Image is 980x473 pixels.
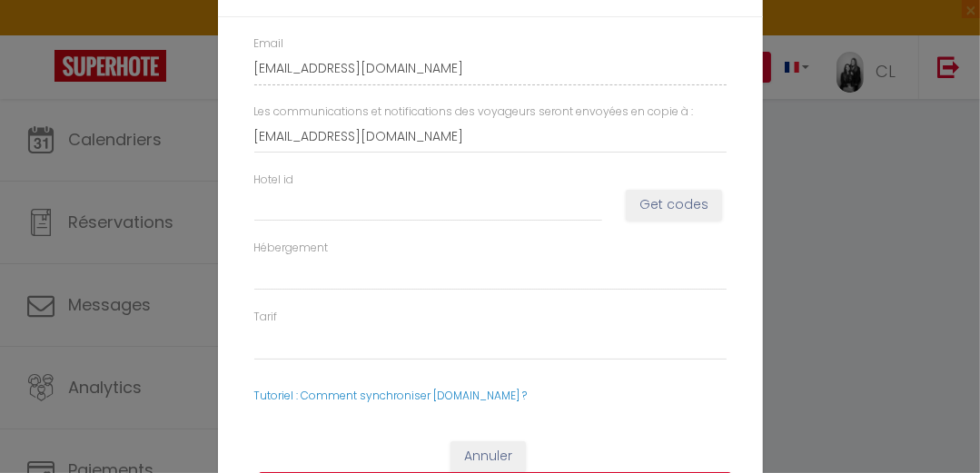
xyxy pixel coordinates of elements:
[254,35,284,53] label: Email
[254,388,528,403] a: Tutoriel : Comment synchroniser [DOMAIN_NAME] ?
[254,103,694,121] label: Les communications et notifications des voyageurs seront envoyées en copie à :
[254,309,278,326] label: Tarif
[254,240,329,257] label: Hébergement
[626,190,722,221] button: Get codes
[254,172,294,189] label: Hotel id
[450,441,526,472] button: Annuler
